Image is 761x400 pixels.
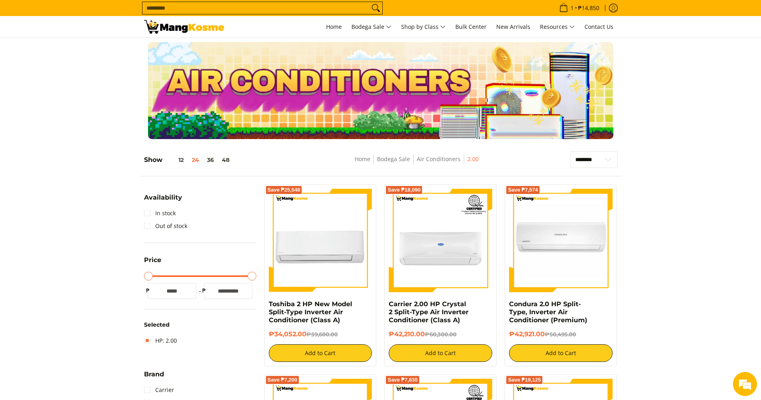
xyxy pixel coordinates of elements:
[577,5,601,11] span: ₱14,850
[297,154,536,172] nav: Breadcrumbs
[492,16,534,38] a: New Arrivals
[269,330,372,338] h6: ₱34,052.00
[389,330,492,338] h6: ₱42,210.00
[306,331,338,337] del: ₱59,600.00
[144,194,182,201] span: Availability
[569,5,575,11] span: 1
[580,16,617,38] a: Contact Us
[144,194,182,207] summary: Open
[536,16,579,38] a: Resources
[232,16,617,38] nav: Main Menu
[425,331,457,337] del: ₱60,300.00
[144,257,161,269] summary: Open
[322,16,346,38] a: Home
[508,188,538,192] span: Save ₱7,574
[144,20,224,34] img: Bodega Sale Aircon l Mang Kosme: Home Appliances Warehouse Sale 2.00
[144,220,187,232] a: Out of stock
[144,334,177,347] a: HP: 2.00
[467,154,479,164] span: 2.00
[508,378,541,382] span: Save ₱19,125
[144,371,164,384] summary: Open
[401,22,446,32] span: Shop by Class
[200,287,208,295] span: ₱
[509,300,587,324] a: Condura 2.0 HP Split-Type, Inverter Air Conditioner (Premium)
[451,16,491,38] a: Bulk Center
[162,157,188,163] button: 12
[326,23,342,30] span: Home
[268,188,300,192] span: Save ₱25,548
[144,156,233,164] h5: Show
[388,188,420,192] span: Save ₱18,090
[389,189,492,292] img: Carrier 2.00 HP Crystal 2 Split-Type Air Inverter Conditioner (Class A)
[203,157,218,163] button: 36
[509,330,613,338] h6: ₱42,921.00
[144,371,164,378] span: Brand
[545,331,576,337] del: ₱50,495.00
[389,344,492,362] button: Add to Cart
[355,155,370,163] a: Home
[557,4,602,12] span: •
[269,300,352,324] a: Toshiba 2 HP New Model Split-Type Inverter Air Conditioner (Class A)
[417,155,461,163] a: Air Conditioners
[144,287,152,295] span: ₱
[496,23,530,30] span: New Arrivals
[188,157,203,163] button: 24
[347,16,396,38] a: Bodega Sale
[377,155,410,163] a: Bodega Sale
[455,23,487,30] span: Bulk Center
[144,384,174,396] a: Carrier
[144,321,256,329] h6: Selected
[389,300,469,324] a: Carrier 2.00 HP Crystal 2 Split-Type Air Inverter Conditioner (Class A)
[509,189,613,292] img: condura-split-type-inverter-air-conditioner-class-b-full-view-mang-kosme
[540,22,575,32] span: Resources
[584,23,613,30] span: Contact Us
[369,2,382,14] button: Search
[269,344,372,362] button: Add to Cart
[268,378,298,382] span: Save ₱7,200
[218,157,233,163] button: 48
[269,189,372,292] img: Toshiba 2 HP New Model Split-Type Inverter Air Conditioner (Class A)
[397,16,450,38] a: Shop by Class
[509,344,613,362] button: Add to Cart
[388,378,418,382] span: Save ₱7,830
[144,257,161,263] span: Price
[144,207,176,220] a: In stock
[351,22,392,32] span: Bodega Sale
